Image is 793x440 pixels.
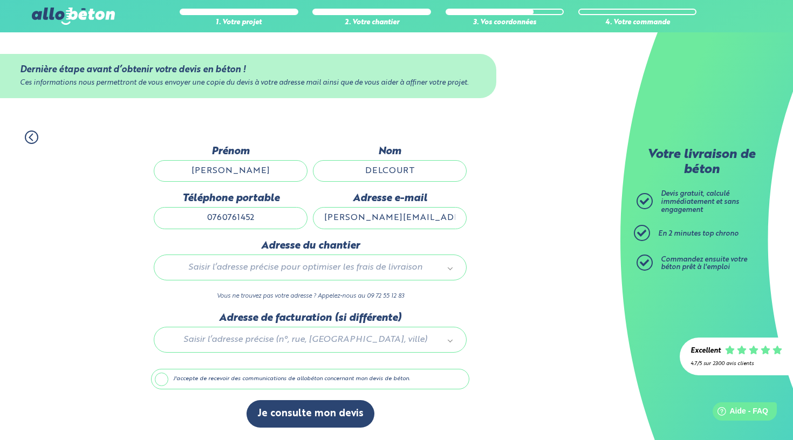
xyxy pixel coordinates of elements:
[154,146,307,157] label: Prénom
[154,240,467,252] label: Adresse du chantier
[32,8,115,25] img: allobéton
[313,192,467,204] label: Adresse e-mail
[20,65,476,75] div: Dernière étape avant d’obtenir votre devis en béton !
[154,192,307,204] label: Téléphone portable
[154,291,467,301] p: Vous ne trouvez pas votre adresse ? Appelez-nous au 09 72 55 12 83
[313,146,467,157] label: Nom
[661,190,739,213] span: Devis gratuit, calculé immédiatement et sans engagement
[691,361,782,367] div: 4.7/5 sur 2300 avis clients
[312,19,431,27] div: 2. Votre chantier
[247,400,374,428] button: Je consulte mon devis
[578,19,697,27] div: 4. Votre commande
[169,260,441,274] span: Saisir l’adresse précise pour optimiser les frais de livraison
[691,347,721,355] div: Excellent
[154,207,307,229] input: ex : 0642930817
[165,260,455,274] a: Saisir l’adresse précise pour optimiser les frais de livraison
[313,207,467,229] input: ex : contact@allobeton.fr
[658,230,739,237] span: En 2 minutes top chrono
[313,160,467,182] input: Quel est votre nom de famille ?
[697,398,781,428] iframe: Help widget launcher
[154,160,307,182] input: Quel est votre prénom ?
[180,19,298,27] div: 1. Votre projet
[20,79,476,87] div: Ces informations nous permettront de vous envoyer une copie du devis à votre adresse mail ainsi q...
[151,369,469,389] label: J'accepte de recevoir des communications de allobéton concernant mon devis de béton.
[661,256,747,271] span: Commandez ensuite votre béton prêt à l'emploi
[446,19,564,27] div: 3. Vos coordonnées
[639,148,763,177] p: Votre livraison de béton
